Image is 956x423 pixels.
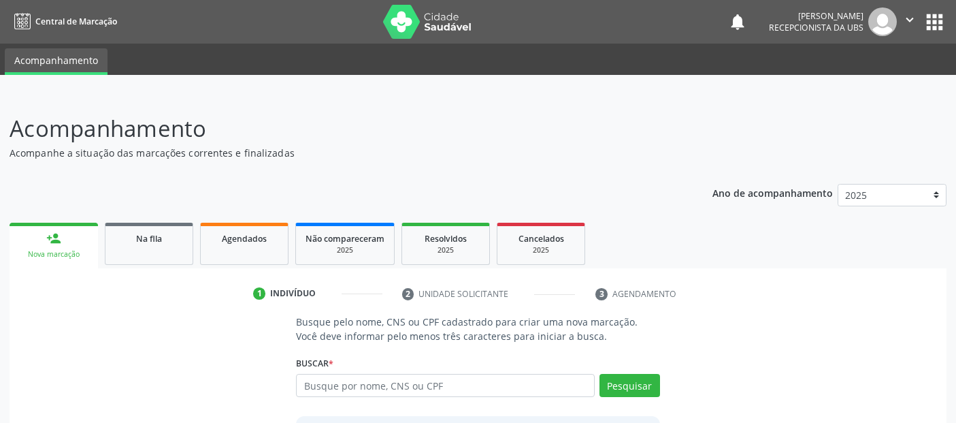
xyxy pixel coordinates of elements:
[10,146,665,160] p: Acompanhe a situação das marcações correntes e finalizadas
[412,245,480,255] div: 2025
[599,374,660,397] button: Pesquisar
[923,10,946,34] button: apps
[270,287,316,300] div: Indivíduo
[306,233,384,245] span: Não compareceram
[10,10,117,33] a: Central de Marcação
[46,231,61,246] div: person_add
[712,184,833,201] p: Ano de acompanhamento
[769,10,863,22] div: [PERSON_NAME]
[35,16,117,27] span: Central de Marcação
[897,7,923,36] button: 
[222,233,267,245] span: Agendados
[507,245,575,255] div: 2025
[296,315,659,343] p: Busque pelo nome, CNS ou CPF cadastrado para criar uma nova marcação. Você deve informar pelo men...
[728,12,747,31] button: notifications
[19,249,88,260] div: Nova marcação
[868,7,897,36] img: img
[296,374,594,397] input: Busque por nome, CNS ou CPF
[5,48,108,75] a: Acompanhamento
[518,233,564,245] span: Cancelados
[902,12,917,27] i: 
[769,22,863,33] span: Recepcionista da UBS
[253,287,265,300] div: 1
[306,245,384,255] div: 2025
[136,233,162,245] span: Na fila
[425,233,467,245] span: Resolvidos
[10,112,665,146] p: Acompanhamento
[296,353,333,374] label: Buscar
